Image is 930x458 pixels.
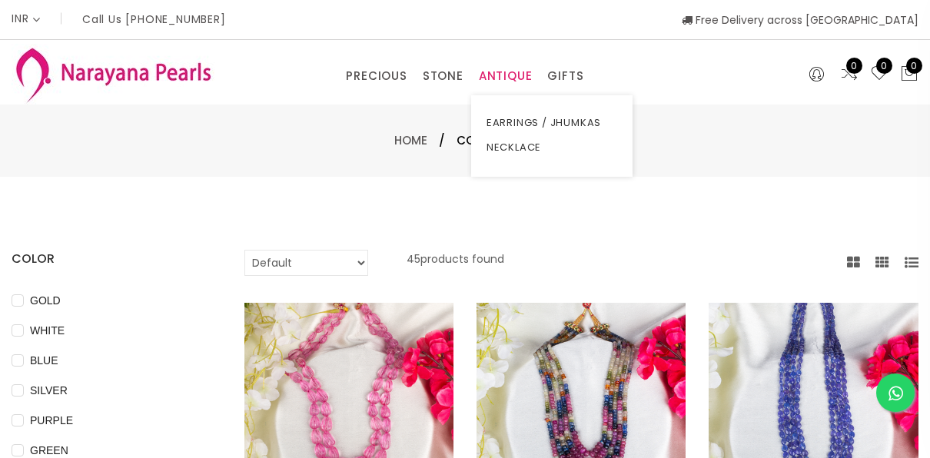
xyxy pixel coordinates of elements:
[870,65,888,85] a: 0
[487,111,617,135] a: EARRINGS / JHUMKAS
[840,65,859,85] a: 0
[547,65,583,88] a: GIFTS
[394,132,427,148] a: Home
[682,12,918,28] span: Free Delivery across [GEOGRAPHIC_DATA]
[900,65,918,85] button: 0
[487,135,617,160] a: NECKLACE
[24,292,67,309] span: GOLD
[876,58,892,74] span: 0
[906,58,922,74] span: 0
[24,352,65,369] span: BLUE
[24,322,71,339] span: WHITE
[407,250,504,276] p: 45 products found
[346,65,407,88] a: PRECIOUS
[24,412,79,429] span: PURPLE
[24,382,74,399] span: SILVER
[457,131,536,150] span: Collections
[439,131,445,150] span: /
[82,14,226,25] p: Call Us [PHONE_NUMBER]
[423,65,463,88] a: STONE
[846,58,862,74] span: 0
[479,65,533,88] a: ANTIQUE
[12,250,198,268] h4: COLOR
